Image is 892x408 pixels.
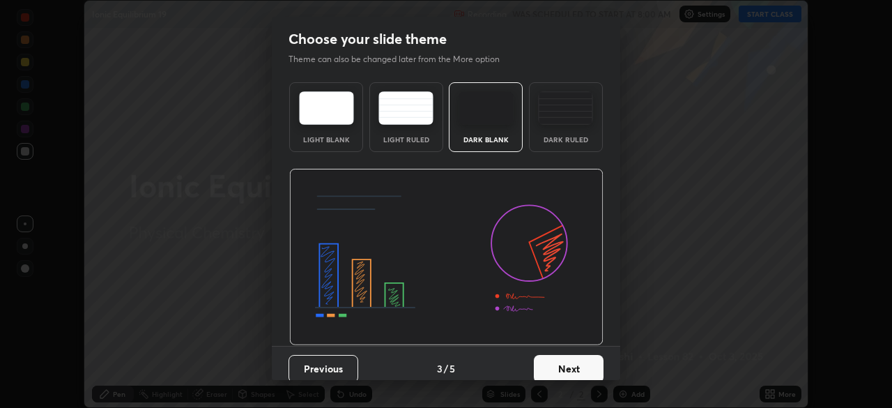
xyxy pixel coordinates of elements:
img: lightRuledTheme.5fabf969.svg [378,91,433,125]
button: Previous [289,355,358,383]
h4: / [444,361,448,376]
div: Light Blank [298,136,354,143]
p: Theme can also be changed later from the More option [289,53,514,66]
div: Dark Ruled [538,136,594,143]
img: darkRuledTheme.de295e13.svg [538,91,593,125]
img: lightTheme.e5ed3b09.svg [299,91,354,125]
div: Dark Blank [458,136,514,143]
h2: Choose your slide theme [289,30,447,48]
img: darkThemeBanner.d06ce4a2.svg [289,169,603,346]
h4: 5 [449,361,455,376]
h4: 3 [437,361,443,376]
button: Next [534,355,603,383]
img: darkTheme.f0cc69e5.svg [459,91,514,125]
div: Light Ruled [378,136,434,143]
